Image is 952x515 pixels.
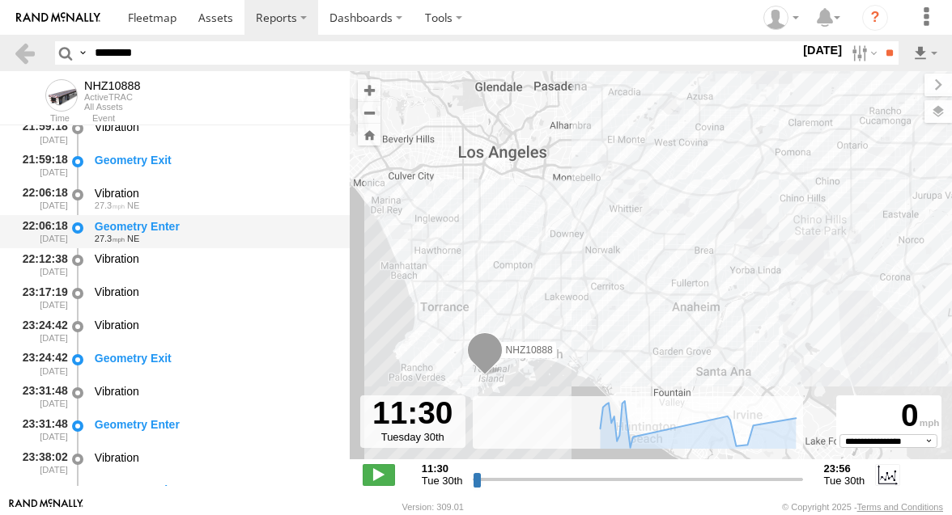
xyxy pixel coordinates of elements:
[402,502,464,512] div: Version: 309.01
[782,502,943,512] div: © Copyright 2025 -
[92,115,350,123] div: Event
[13,348,70,378] div: 23:24:42 [DATE]
[422,462,463,475] strong: 11:30
[95,450,334,465] div: Vibration
[13,283,70,313] div: 23:17:19 [DATE]
[13,150,70,180] div: 21:59:18 [DATE]
[95,384,334,399] div: Vibration
[95,186,334,201] div: Vibration
[839,398,939,434] div: 0
[95,351,334,365] div: Geometry Exit
[857,502,943,512] a: Terms and Conditions
[95,120,334,134] div: Vibration
[363,464,395,485] label: Play/Stop
[912,41,939,65] label: Export results as...
[95,285,334,299] div: Vibration
[95,483,334,497] div: Geometry Exit
[76,41,89,65] label: Search Query
[13,415,70,445] div: 23:31:48 [DATE]
[358,79,380,101] button: Zoom in
[16,12,100,23] img: rand-logo.svg
[862,5,888,31] i: ?
[95,251,334,266] div: Vibration
[824,462,865,475] strong: 23:56
[358,124,380,146] button: Zoom Home
[13,115,70,123] div: Time
[9,499,83,515] a: Visit our Website
[13,448,70,478] div: 23:38:02 [DATE]
[84,92,141,102] div: ActiveTRAC
[95,417,334,432] div: Geometry Enter
[758,6,805,30] div: Zulema McIntosch
[95,318,334,332] div: Vibration
[506,344,553,356] span: NHZ10888
[422,475,463,487] span: Tue 30th Sep 2025
[127,201,139,210] span: Heading: 27
[95,201,125,210] span: 27.3
[13,315,70,345] div: 23:24:42 [DATE]
[13,217,70,247] div: 22:06:18 [DATE]
[13,184,70,213] div: 22:06:18 [DATE]
[95,219,334,234] div: Geometry Enter
[824,475,865,487] span: Tue 30th Sep 2025
[84,102,141,112] div: All Assets
[358,101,380,124] button: Zoom out
[13,481,70,511] div: 23:38:02 [DATE]
[800,41,845,59] label: [DATE]
[84,79,141,92] div: NHZ10888 - View Asset History
[95,153,334,167] div: Geometry Exit
[13,382,70,412] div: 23:31:48 [DATE]
[13,250,70,280] div: 22:12:38 [DATE]
[845,41,880,65] label: Search Filter Options
[127,234,139,243] span: Heading: 27
[95,234,125,243] span: 27.3
[13,41,36,65] a: Back to previous Page
[13,117,70,147] div: 21:59:18 [DATE]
